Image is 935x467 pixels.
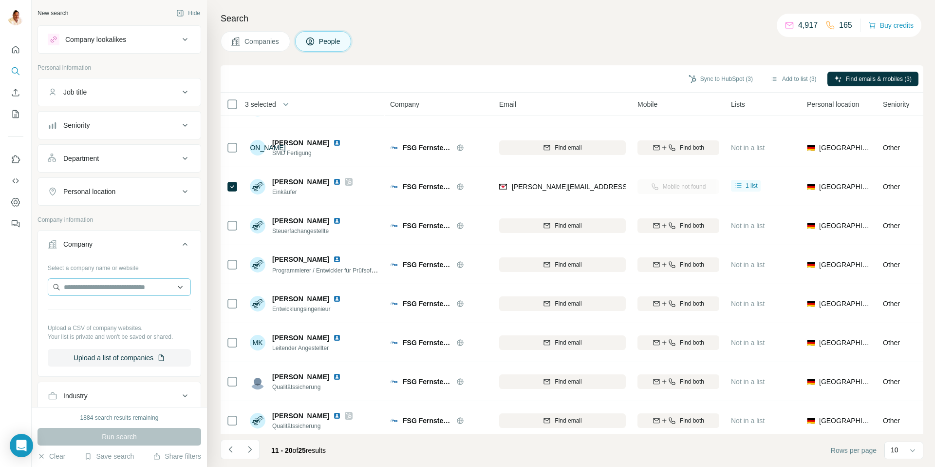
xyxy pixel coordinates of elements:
span: Find email [555,338,581,347]
span: FSG Fernsteuergeräte [403,143,451,153]
img: Avatar [250,179,265,195]
div: Personal location [63,187,115,196]
button: Personal location [38,180,201,203]
p: 4,917 [798,19,818,31]
div: MK [250,335,265,350]
button: Company [38,233,201,260]
button: Find email [499,413,626,428]
span: Find both [680,338,704,347]
span: [GEOGRAPHIC_DATA] [819,182,871,192]
img: LinkedIn logo [333,178,341,186]
button: Find email [499,335,626,350]
span: 🇩🇪 [807,377,815,387]
img: Avatar [8,10,23,25]
img: LinkedIn logo [333,255,341,263]
img: Logo of FSG Fernsteuergeräte [390,261,398,269]
span: Other [883,222,900,230]
span: [PERSON_NAME] [272,216,329,226]
button: My lists [8,105,23,123]
span: Find email [555,221,581,230]
span: Find both [680,416,704,425]
img: LinkedIn logo [333,217,341,225]
span: Einkäufer [272,188,353,196]
span: 🇩🇪 [807,221,815,231]
span: Not in a list [731,417,765,425]
button: Industry [38,384,201,408]
button: Navigate to next page [240,440,260,459]
button: Find both [637,335,719,350]
img: Avatar [250,296,265,311]
span: Other [883,378,900,386]
span: Qualitätssicherung [272,422,353,430]
span: 🇩🇪 [807,143,815,153]
button: Buy credits [868,19,914,32]
button: Find both [637,296,719,311]
span: [PERSON_NAME] [272,333,329,343]
span: 11 - 20 [271,447,293,454]
span: 🇩🇪 [807,416,815,426]
span: Other [883,183,900,191]
span: Find email [555,299,581,308]
span: Not in a list [731,144,765,152]
span: Find email [555,416,581,425]
div: 1884 search results remaining [80,413,159,422]
span: [PERSON_NAME] [272,177,329,187]
div: Job title [63,87,87,97]
span: [GEOGRAPHIC_DATA] [819,221,871,231]
span: Other [883,417,900,425]
span: 25 [298,447,306,454]
span: FSG Fernsteuergeräte [403,416,451,426]
span: [GEOGRAPHIC_DATA] [819,143,871,153]
button: Find email [499,218,626,233]
span: Seniority [883,99,909,109]
button: Find both [637,140,719,155]
span: [PERSON_NAME] [272,372,329,382]
span: Not in a list [731,222,765,230]
span: FSG Fernsteuergeräte [403,221,451,231]
img: Avatar [250,374,265,389]
span: of [293,447,299,454]
span: Find both [680,377,704,386]
button: Search [8,62,23,80]
span: Find emails & mobiles (3) [846,75,912,83]
span: [PERSON_NAME][EMAIL_ADDRESS][DOMAIN_NAME] [512,183,683,191]
button: Dashboard [8,194,23,211]
span: FSG Fernsteuergeräte [403,299,451,309]
img: Logo of FSG Fernsteuergeräte [390,417,398,425]
button: Sync to HubSpot (3) [682,72,760,86]
button: Use Surfe API [8,172,23,190]
img: LinkedIn logo [333,373,341,381]
span: People [319,37,341,46]
span: Find email [555,143,581,152]
button: Quick start [8,41,23,58]
img: Logo of FSG Fernsteuergeräte [390,183,398,191]
p: 10 [891,445,898,455]
span: Programmierer / Entwickler für Prüfsoftware [272,266,386,274]
span: Not in a list [731,261,765,269]
span: [GEOGRAPHIC_DATA] [819,299,871,309]
span: [GEOGRAPHIC_DATA] [819,338,871,348]
span: FSG Fernsteuergeräte [403,260,451,270]
span: Lists [731,99,745,109]
button: Hide [169,6,207,20]
span: [GEOGRAPHIC_DATA] [819,260,871,270]
span: Find email [555,260,581,269]
span: 🇩🇪 [807,299,815,309]
span: 🇩🇪 [807,260,815,270]
span: 🇩🇪 [807,182,815,192]
span: [PERSON_NAME] [272,254,329,264]
img: LinkedIn logo [333,139,341,147]
img: Logo of FSG Fernsteuergeräte [390,378,398,386]
button: Add to list (3) [764,72,823,86]
span: [PERSON_NAME] [272,294,329,304]
img: Logo of FSG Fernsteuergeräte [390,222,398,230]
span: Find both [680,299,704,308]
span: Personal location [807,99,859,109]
button: Find both [637,257,719,272]
button: Find both [637,374,719,389]
div: Company lookalikes [65,35,126,44]
img: provider findymail logo [499,182,507,192]
div: Seniority [63,120,90,130]
span: 3 selected [245,99,276,109]
span: Not in a list [731,378,765,386]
